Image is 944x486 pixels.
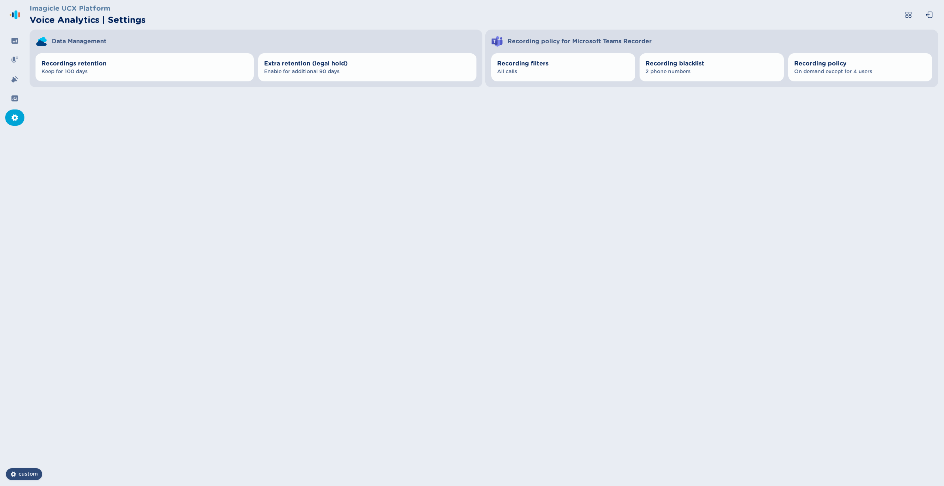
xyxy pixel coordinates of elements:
button: custom [6,468,42,480]
span: Data Management [52,37,107,46]
span: custom [18,470,38,478]
span: Recording blacklist [645,59,778,68]
span: Recording policy [794,59,926,68]
button: Recording policyOn demand except for 4 users [788,53,932,81]
button: Extra retention (legal hold)Enable for additional 90 days [258,53,476,81]
svg: alarm-filled [11,75,18,83]
span: Recording filters [497,59,629,68]
div: Groups [5,90,24,107]
h2: Voice Analytics | Settings [30,13,146,27]
span: Keep for 100 days [41,68,248,75]
span: Extra retention (legal hold) [264,59,471,68]
button: Recordings retentionKeep for 100 days [36,53,254,81]
div: Recordings [5,52,24,68]
button: Recording filtersAll calls [491,53,635,81]
svg: dashboard-filled [11,37,18,44]
div: Alarms [5,71,24,87]
div: Dashboard [5,33,24,49]
span: All calls [497,68,629,75]
span: On demand except for 4 users [794,68,926,75]
h3: Imagicle UCX Platform [30,3,146,13]
button: Recording blacklist2 phone numbers [640,53,783,81]
svg: box-arrow-left [926,11,933,18]
span: Enable for additional 90 days [264,68,471,75]
svg: groups-filled [11,95,18,102]
span: Recording policy for Microsoft Teams Recorder [508,37,652,46]
span: Recordings retention [41,59,248,68]
span: 2 phone numbers [645,68,778,75]
svg: mic-fill [11,56,18,64]
div: Settings [5,109,24,126]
